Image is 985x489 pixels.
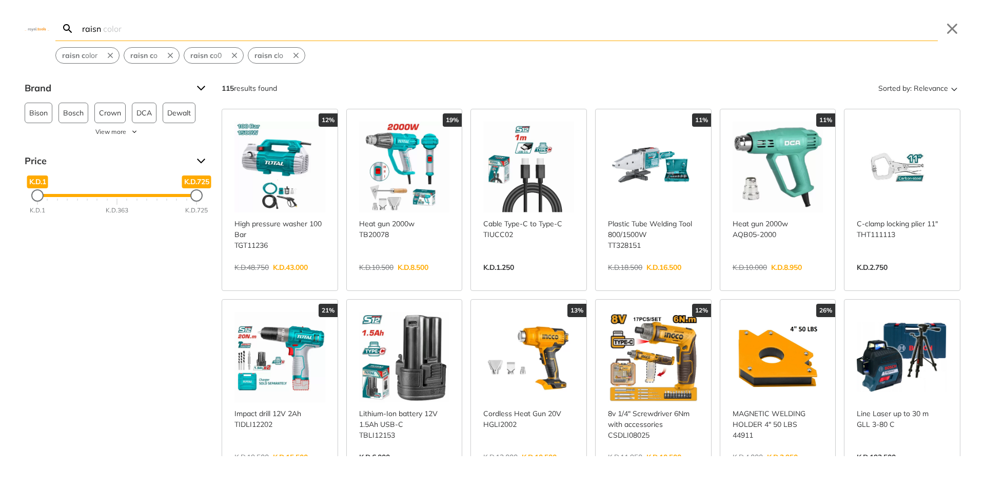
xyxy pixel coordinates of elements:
span: Price [25,153,189,169]
span: olor [62,50,97,61]
div: 11% [816,113,835,127]
button: View more [25,127,209,136]
svg: Search [62,23,74,35]
span: o [130,50,157,61]
div: 21% [319,304,338,317]
input: Search… [80,16,938,41]
div: Suggestion: raisn color [55,47,120,64]
span: View more [95,127,126,136]
div: 19% [443,113,462,127]
div: 12% [692,304,711,317]
div: Suggestion: raisn co [124,47,180,64]
img: Close [25,26,49,31]
button: Select suggestion: raisn clo [248,48,289,63]
button: DCA [132,103,156,123]
button: Close [944,21,960,37]
div: K.D.1 [30,206,45,215]
button: Bison [25,103,52,123]
span: o0 [190,50,222,61]
button: Select suggestion: raisn color [56,48,104,63]
div: K.D.363 [106,206,128,215]
div: Suggestion: raisn clo [248,47,305,64]
svg: Remove suggestion: raisn co [166,51,175,60]
button: Sorted by:Relevance Sort [876,80,960,96]
div: K.D.725 [185,206,208,215]
button: Remove suggestion: raisn co [164,48,179,63]
button: Remove suggestion: raisn color [104,48,119,63]
div: Minimum Price [31,189,44,202]
div: 26% [816,304,835,317]
span: DCA [136,103,152,123]
button: Select suggestion: raisn co [124,48,164,63]
button: Dewalt [163,103,195,123]
div: 11% [692,113,711,127]
div: results found [222,80,277,96]
button: Select suggestion: raisn co0 [184,48,228,63]
span: Bosch [63,103,84,123]
span: lo [254,50,283,61]
strong: raisn c [190,51,213,60]
div: Maximum Price [190,189,203,202]
strong: raisn c [254,51,278,60]
strong: raisn c [130,51,153,60]
div: 12% [319,113,338,127]
span: Relevance [914,80,948,96]
svg: Remove suggestion: raisn clo [291,51,301,60]
button: Remove suggestion: raisn co0 [228,48,243,63]
span: Dewalt [167,103,191,123]
svg: Remove suggestion: raisn color [106,51,115,60]
svg: Remove suggestion: raisn co0 [230,51,239,60]
strong: 115 [222,84,234,93]
span: Brand [25,80,189,96]
button: Crown [94,103,126,123]
svg: Sort [948,82,960,94]
span: Crown [99,103,121,123]
span: Bison [29,103,48,123]
div: Suggestion: raisn co0 [184,47,244,64]
button: Bosch [58,103,88,123]
div: 13% [567,304,586,317]
button: Remove suggestion: raisn clo [289,48,305,63]
strong: raisn c [62,51,85,60]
